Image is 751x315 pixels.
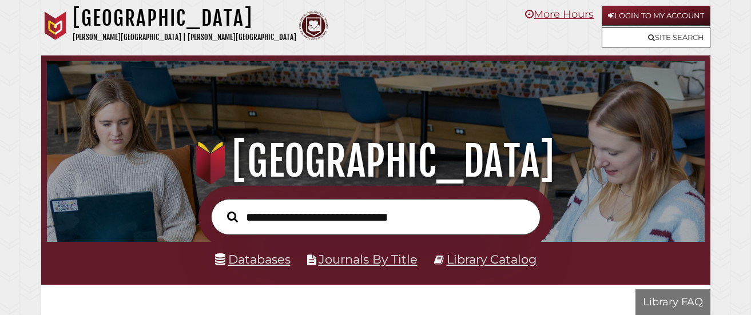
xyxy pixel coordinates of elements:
a: Site Search [602,27,710,47]
button: Search [221,208,244,225]
img: Calvin University [41,11,70,40]
h1: [GEOGRAPHIC_DATA] [73,6,296,31]
p: [PERSON_NAME][GEOGRAPHIC_DATA] | [PERSON_NAME][GEOGRAPHIC_DATA] [73,31,296,44]
a: Login to My Account [602,6,710,26]
i: Search [227,210,239,222]
h1: [GEOGRAPHIC_DATA] [58,136,693,186]
a: Databases [215,252,291,266]
a: Journals By Title [319,252,418,266]
a: More Hours [525,8,594,21]
img: Calvin Theological Seminary [299,11,328,40]
a: Library Catalog [447,252,537,266]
